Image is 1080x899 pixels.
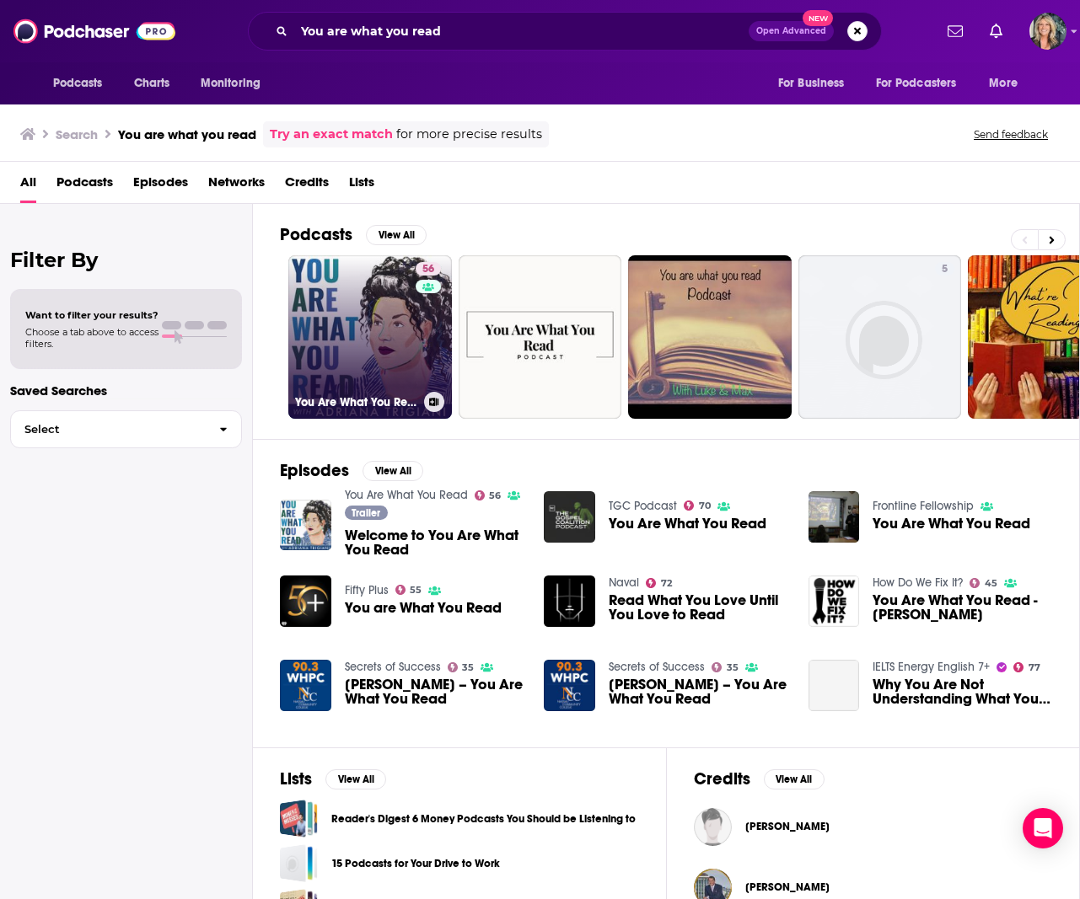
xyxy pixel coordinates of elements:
[25,309,159,321] span: Want to filter your results?
[10,410,242,448] button: Select
[745,880,830,894] a: Kevin Trudeau
[20,169,36,203] a: All
[345,660,441,674] a: Secrets of Success
[873,677,1052,706] a: Why You Are Not Understanding What You Read
[745,820,830,833] span: [PERSON_NAME]
[609,660,705,674] a: Secrets of Success
[133,169,188,203] a: Episodes
[983,17,1009,45] a: Show notifications dropdown
[134,72,170,95] span: Charts
[280,660,331,711] img: Jodie Jackson – You Are What You Read
[349,169,374,203] a: Lists
[345,583,389,597] a: Fifty Plus
[609,499,677,513] a: TGC Podcast
[661,580,672,587] span: 72
[352,508,380,518] span: Trailer
[745,820,830,833] a: Lauren Drabble
[809,660,860,711] a: Why You Are Not Understanding What You Read
[970,578,997,588] a: 45
[285,169,329,203] span: Credits
[809,491,860,543] img: You Are What You Read
[345,601,502,615] span: You are What You Read
[189,67,282,99] button: open menu
[208,169,265,203] span: Networks
[475,490,502,500] a: 56
[41,67,125,99] button: open menu
[694,768,825,789] a: CreditsView All
[749,21,834,41] button: Open AdvancedNew
[646,578,672,588] a: 72
[873,516,1030,531] a: You Are What You Read
[123,67,180,99] a: Charts
[10,248,242,272] h2: Filter By
[873,499,974,513] a: Frontline Fellowship
[609,593,788,622] a: Read What You Love Until You Love to Read
[1029,13,1067,50] img: User Profile
[201,72,261,95] span: Monitoring
[270,125,393,144] a: Try an exact match
[395,585,422,595] a: 55
[873,593,1052,622] a: You Are What You Read - Jodie Jackson
[345,528,524,557] a: Welcome to You Are What You Read
[416,262,441,276] a: 56
[489,492,501,500] span: 56
[325,769,386,789] button: View All
[1029,664,1040,672] span: 77
[345,488,468,502] a: You Are What You Read
[942,261,948,278] span: 5
[10,383,242,399] p: Saved Searches
[345,677,524,706] span: [PERSON_NAME] – You Are What You Read
[462,664,474,672] span: 35
[288,255,452,419] a: 56You Are What You Read
[280,500,331,551] img: Welcome to You Are What You Read
[280,800,318,837] a: Reader's Digest 6 Money Podcasts You Should be Listening to
[694,800,1053,854] button: Lauren DrabbleLauren Drabble
[941,17,970,45] a: Show notifications dropdown
[544,491,595,543] img: You Are What You Read
[280,224,352,245] h2: Podcasts
[331,854,500,873] a: 15 Podcasts for Your Drive to Work
[366,225,427,245] button: View All
[544,575,595,627] img: Read What You Love Until You Love to Read
[422,261,434,278] span: 56
[977,67,1039,99] button: open menu
[13,15,175,47] img: Podchaser - Follow, Share and Rate Podcasts
[1029,13,1067,50] button: Show profile menu
[1023,808,1063,848] div: Open Intercom Messenger
[873,660,990,674] a: IELTS Energy English 7+
[11,424,206,435] span: Select
[684,500,711,511] a: 70
[873,575,963,590] a: How Do We Fix It?
[53,72,103,95] span: Podcasts
[280,575,331,627] img: You are What You Read
[280,224,427,245] a: PodcastsView All
[448,662,475,672] a: 35
[331,810,636,828] a: Reader's Digest 6 Money Podcasts You Should be Listening to
[56,169,113,203] span: Podcasts
[764,769,825,789] button: View All
[280,460,349,481] h2: Episodes
[280,768,386,789] a: ListsView All
[745,880,830,894] span: [PERSON_NAME]
[410,586,422,594] span: 55
[989,72,1018,95] span: More
[1013,662,1040,672] a: 77
[609,575,639,590] a: Naval
[803,10,833,26] span: New
[609,516,766,531] span: You Are What You Read
[712,662,739,672] a: 35
[25,326,159,350] span: Choose a tab above to access filters.
[694,808,732,846] img: Lauren Drabble
[56,126,98,142] h3: Search
[1029,13,1067,50] span: Logged in as lisa.beech
[778,72,845,95] span: For Business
